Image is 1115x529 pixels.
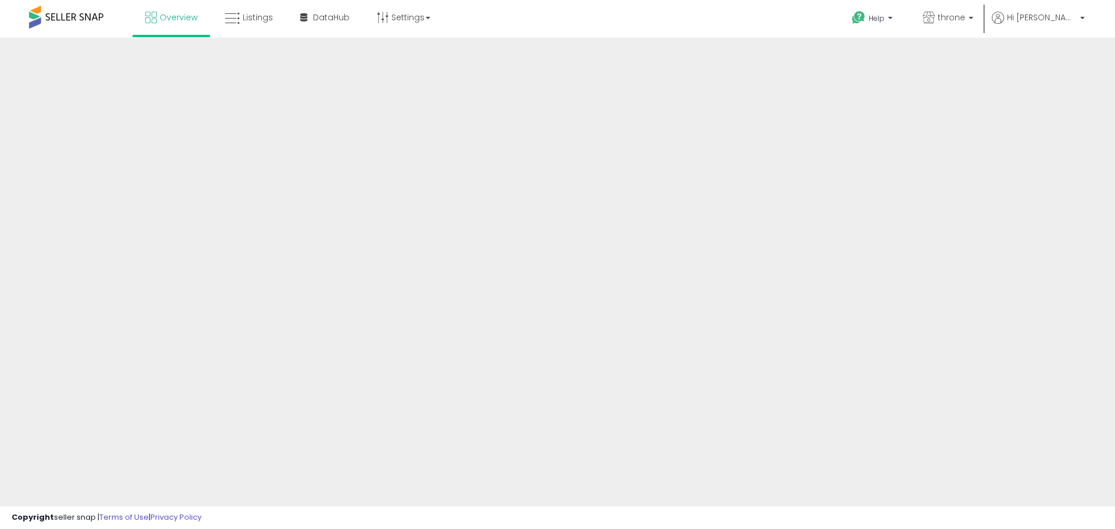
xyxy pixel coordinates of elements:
[160,12,197,23] span: Overview
[843,2,904,38] a: Help
[992,12,1085,38] a: Hi [PERSON_NAME]
[313,12,350,23] span: DataHub
[12,512,202,523] div: seller snap | |
[869,13,884,23] span: Help
[851,10,866,25] i: Get Help
[938,12,965,23] span: throne
[12,512,54,523] strong: Copyright
[150,512,202,523] a: Privacy Policy
[243,12,273,23] span: Listings
[99,512,149,523] a: Terms of Use
[1007,12,1077,23] span: Hi [PERSON_NAME]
